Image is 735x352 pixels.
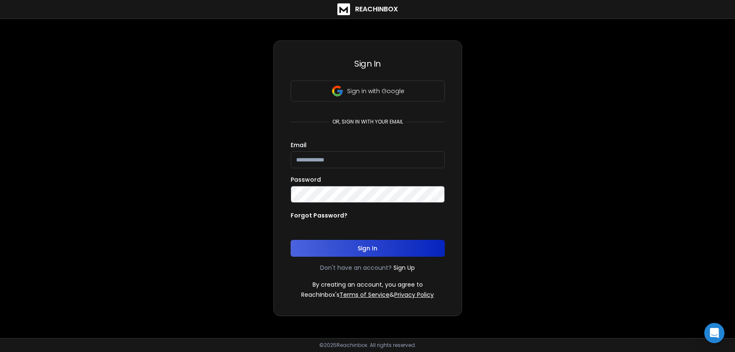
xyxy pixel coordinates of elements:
[339,290,390,299] a: Terms of Service
[291,211,347,220] p: Forgot Password?
[704,323,724,343] div: Open Intercom Messenger
[337,3,350,15] img: logo
[291,240,445,257] button: Sign In
[301,290,434,299] p: ReachInbox's &
[291,81,445,102] button: Sign in with Google
[329,118,406,125] p: or, sign in with your email
[393,263,415,272] a: Sign Up
[319,342,416,349] p: © 2025 Reachinbox. All rights reserved.
[320,263,392,272] p: Don't have an account?
[337,3,398,15] a: ReachInbox
[313,280,423,289] p: By creating an account, you agree to
[291,142,307,148] label: Email
[291,58,445,70] h3: Sign In
[347,87,404,95] p: Sign in with Google
[291,177,321,183] label: Password
[355,4,398,14] h1: ReachInbox
[394,290,434,299] a: Privacy Policy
